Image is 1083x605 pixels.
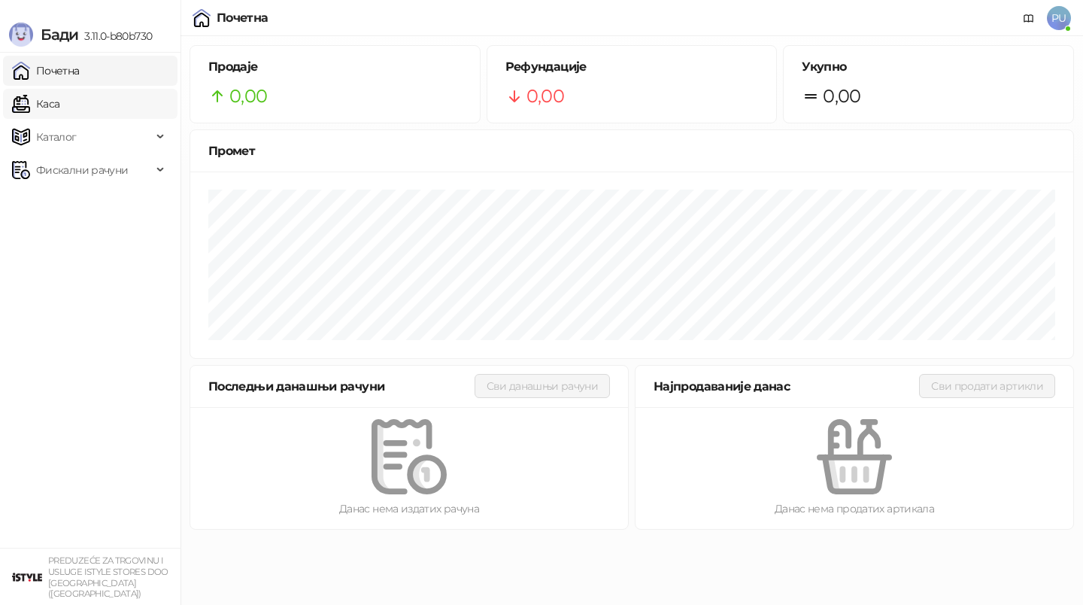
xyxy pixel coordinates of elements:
[41,26,78,44] span: Бади
[919,374,1055,398] button: Сви продати артикли
[36,155,128,185] span: Фискални рачуни
[208,377,475,396] div: Последњи данашњи рачуни
[78,29,152,43] span: 3.11.0-b80b730
[36,122,77,152] span: Каталог
[9,23,33,47] img: Logo
[217,12,268,24] div: Почетна
[208,141,1055,160] div: Промет
[802,58,1055,76] h5: Укупно
[12,89,59,119] a: Каса
[12,562,42,592] img: 64x64-companyLogo-77b92cf4-9946-4f36-9751-bf7bb5fd2c7d.png
[1047,6,1071,30] span: PU
[214,500,604,517] div: Данас нема издатих рачуна
[505,58,759,76] h5: Рефундације
[229,82,267,111] span: 0,00
[823,82,860,111] span: 0,00
[660,500,1049,517] div: Данас нема продатих артикала
[526,82,564,111] span: 0,00
[208,58,462,76] h5: Продаје
[475,374,610,398] button: Сви данашњи рачуни
[1017,6,1041,30] a: Документација
[654,377,919,396] div: Најпродаваније данас
[48,555,168,599] small: PREDUZEĆE ZA TRGOVINU I USLUGE ISTYLE STORES DOO [GEOGRAPHIC_DATA] ([GEOGRAPHIC_DATA])
[12,56,80,86] a: Почетна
